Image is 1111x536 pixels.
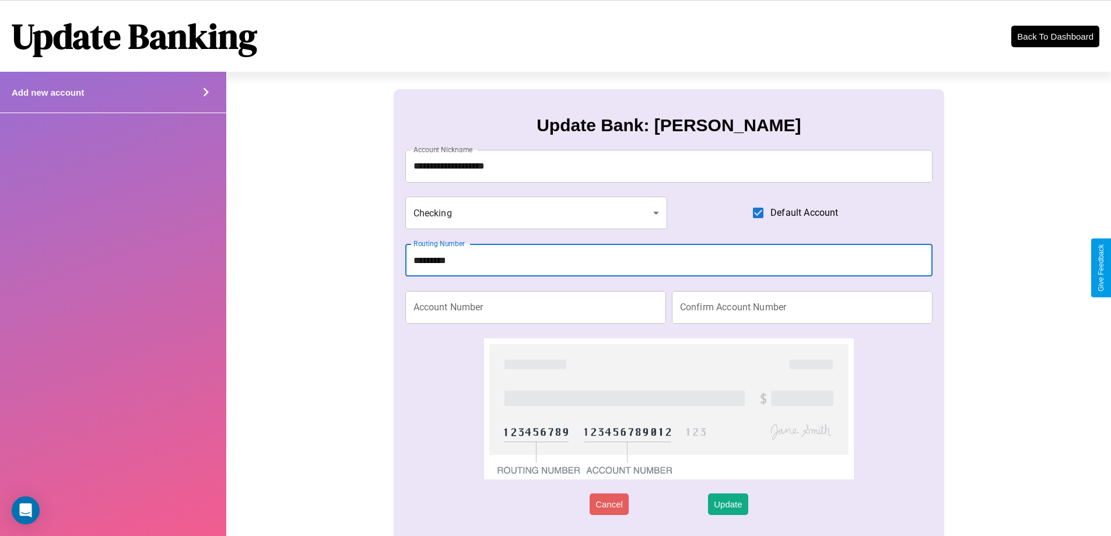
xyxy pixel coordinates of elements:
h3: Update Bank: [PERSON_NAME] [537,115,801,135]
img: check [484,338,853,479]
button: Update [708,493,748,515]
h1: Update Banking [12,12,257,60]
button: Back To Dashboard [1011,26,1099,47]
label: Routing Number [413,239,465,248]
div: Checking [405,197,668,229]
span: Default Account [770,206,838,220]
label: Account Nickname [413,145,473,155]
button: Cancel [590,493,629,515]
div: Give Feedback [1097,244,1105,292]
h4: Add new account [12,87,84,97]
div: Open Intercom Messenger [12,496,40,524]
